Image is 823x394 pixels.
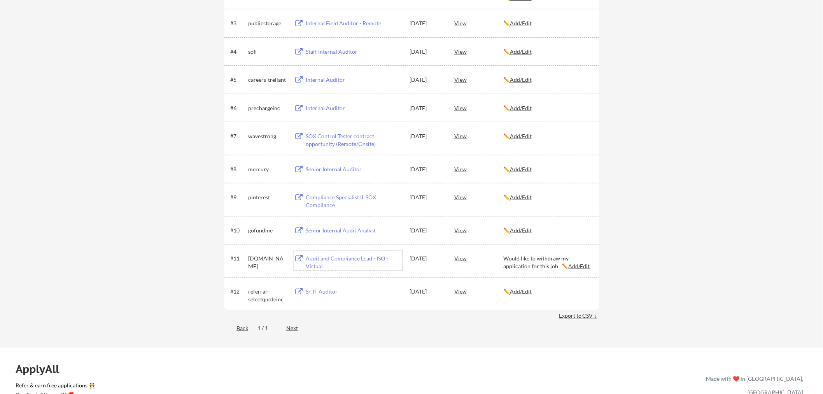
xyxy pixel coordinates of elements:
div: [DOMAIN_NAME] [248,255,287,270]
div: publicstorage [248,19,287,27]
div: Internal Auditor [306,76,402,84]
div: ✏️ [503,165,592,173]
div: mercury [248,165,287,173]
div: pinterest [248,193,287,201]
u: Add/Edit [510,20,532,26]
div: [DATE] [410,48,444,56]
div: Senior Internal Audit Analyst [306,227,402,234]
div: View [454,72,503,86]
div: ✏️ [503,227,592,234]
div: [DATE] [410,193,444,201]
div: ✏️ [503,132,592,140]
div: View [454,44,503,58]
div: Internal Field Auditor - Remote [306,19,402,27]
div: #10 [230,227,245,234]
div: View [454,16,503,30]
u: Add/Edit [510,105,532,111]
div: [DATE] [410,227,444,234]
a: Refer & earn free applications 👯‍♀️ [16,383,544,391]
div: [DATE] [410,19,444,27]
div: [DATE] [410,104,444,112]
div: prechargeinc [248,104,287,112]
div: ✏️ [503,48,592,56]
div: Next [286,324,307,332]
div: #12 [230,288,245,295]
div: referral-selectquoteinc [248,288,287,303]
div: Staff Internal Auditor [306,48,402,56]
div: careers-treliant [248,76,287,84]
div: Compliance Specialist II, SOX Compliance [306,193,402,209]
div: [DATE] [410,132,444,140]
u: Add/Edit [510,166,532,172]
div: Internal Auditor [306,104,402,112]
div: View [454,223,503,237]
div: ✏️ [503,193,592,201]
div: View [454,162,503,176]
div: 1 / 1 [257,324,277,332]
div: wavestrong [248,132,287,140]
div: #7 [230,132,245,140]
div: Export to CSV ↓ [559,312,599,320]
u: Add/Edit [510,48,532,55]
div: [DATE] [410,165,444,173]
div: [DATE] [410,255,444,262]
div: #8 [230,165,245,173]
div: #6 [230,104,245,112]
div: #11 [230,255,245,262]
div: ✏️ [503,288,592,295]
div: Would like to withdraw my application for this job ✏️ [503,255,592,270]
div: View [454,190,503,204]
div: Senior Internal Auditor [306,165,402,173]
div: ApplyAll [16,362,68,376]
u: Add/Edit [510,194,532,201]
div: ✏️ [503,19,592,27]
div: View [454,284,503,298]
div: #4 [230,48,245,56]
div: sofi [248,48,287,56]
div: View [454,101,503,115]
div: #3 [230,19,245,27]
div: View [454,129,503,143]
div: [DATE] [410,288,444,295]
div: ✏️ [503,104,592,112]
div: [DATE] [410,76,444,84]
div: SOX Control Tester contract opportunity (Remote/Onsite) [306,132,402,148]
u: Add/Edit [510,133,532,139]
div: #9 [230,193,245,201]
div: Back [224,324,248,332]
div: View [454,251,503,265]
div: ✏️ [503,76,592,84]
u: Add/Edit [510,227,532,234]
u: Add/Edit [510,76,532,83]
div: Sr. IT Auditor [306,288,402,295]
div: Audit and Compliance Lead - ISO -Virtual [306,255,402,270]
div: #5 [230,76,245,84]
u: Add/Edit [510,288,532,295]
div: gofundme [248,227,287,234]
u: Add/Edit [568,263,590,269]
